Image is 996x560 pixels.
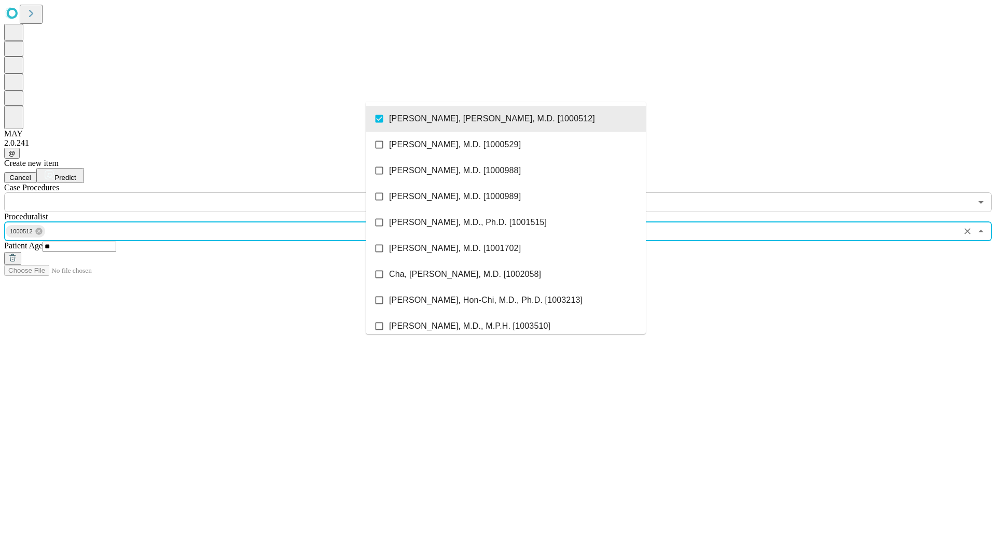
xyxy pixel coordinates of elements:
[389,138,521,151] span: [PERSON_NAME], M.D. [1000529]
[389,294,583,306] span: [PERSON_NAME], Hon-Chi, M.D., Ph.D. [1003213]
[389,320,550,332] span: [PERSON_NAME], M.D., M.P.H. [1003510]
[389,113,595,125] span: [PERSON_NAME], [PERSON_NAME], M.D. [1000512]
[389,164,521,177] span: [PERSON_NAME], M.D. [1000988]
[389,268,541,281] span: Cha, [PERSON_NAME], M.D. [1002058]
[960,224,975,239] button: Clear
[9,174,31,181] span: Cancel
[389,242,521,255] span: [PERSON_NAME], M.D. [1001702]
[4,172,36,183] button: Cancel
[4,138,992,148] div: 2.0.241
[54,174,76,181] span: Predict
[974,195,988,209] button: Open
[4,212,48,221] span: Proceduralist
[389,190,521,203] span: [PERSON_NAME], M.D. [1000989]
[36,168,84,183] button: Predict
[6,225,45,237] div: 1000512
[8,149,16,157] span: @
[4,241,43,250] span: Patient Age
[4,159,59,167] span: Create new item
[4,148,20,159] button: @
[389,216,547,229] span: [PERSON_NAME], M.D., Ph.D. [1001515]
[4,129,992,138] div: MAY
[6,226,37,237] span: 1000512
[974,224,988,239] button: Close
[4,183,59,192] span: Scheduled Procedure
